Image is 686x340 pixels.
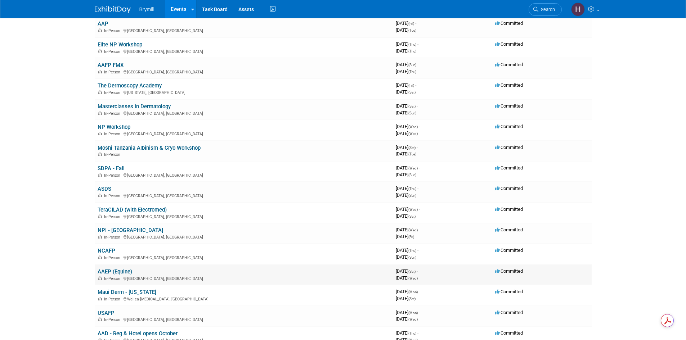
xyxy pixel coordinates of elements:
[396,21,416,26] span: [DATE]
[98,207,167,213] a: TeraCILAD (with Electromed)
[98,48,390,54] div: [GEOGRAPHIC_DATA], [GEOGRAPHIC_DATA]
[104,152,122,157] span: In-Person
[98,268,132,275] a: AAEP (Equine)
[396,172,416,177] span: [DATE]
[408,214,416,218] span: (Sat)
[495,145,523,150] span: Committed
[98,192,390,198] div: [GEOGRAPHIC_DATA], [GEOGRAPHIC_DATA]
[408,70,416,74] span: (Thu)
[98,49,102,53] img: In-Person Event
[417,186,418,191] span: -
[139,6,154,12] span: Brymill
[495,165,523,171] span: Committed
[104,28,122,33] span: In-Person
[396,82,416,88] span: [DATE]
[98,235,102,239] img: In-Person Event
[98,152,102,156] img: In-Person Event
[98,21,108,27] a: AAP
[396,69,416,74] span: [DATE]
[396,110,416,115] span: [DATE]
[495,207,523,212] span: Committed
[408,83,414,87] span: (Fri)
[419,227,420,232] span: -
[419,310,420,315] span: -
[408,125,418,129] span: (Wed)
[396,207,420,212] span: [DATE]
[408,146,416,150] span: (Sat)
[408,49,416,53] span: (Thu)
[408,194,416,198] span: (Sun)
[396,289,420,294] span: [DATE]
[98,297,102,300] img: In-Person Event
[98,214,102,218] img: In-Person Event
[104,173,122,178] span: In-Person
[98,103,171,110] a: Masterclasses in Dermatology
[104,90,122,95] span: In-Person
[98,90,102,94] img: In-Person Event
[408,28,416,32] span: (Tue)
[408,208,418,212] span: (Wed)
[417,62,418,67] span: -
[408,317,418,321] span: (Wed)
[396,213,416,219] span: [DATE]
[98,28,102,32] img: In-Person Event
[396,145,418,150] span: [DATE]
[408,331,416,335] span: (Thu)
[98,330,178,337] a: AAD - Reg & Hotel opens October
[98,186,111,192] a: ASDS
[396,192,416,198] span: [DATE]
[98,70,102,73] img: In-Person Event
[98,69,390,74] div: [GEOGRAPHIC_DATA], [GEOGRAPHIC_DATA]
[396,124,420,129] span: [DATE]
[417,248,418,253] span: -
[419,124,420,129] span: -
[396,275,418,281] span: [DATE]
[98,194,102,197] img: In-Person Event
[417,145,418,150] span: -
[396,316,418,322] span: [DATE]
[495,268,523,274] span: Committed
[396,62,418,67] span: [DATE]
[98,296,390,302] div: Wailea-[MEDICAL_DATA], [GEOGRAPHIC_DATA]
[98,255,102,259] img: In-Person Event
[408,166,418,170] span: (Wed)
[104,235,122,240] span: In-Person
[495,41,523,47] span: Committed
[415,21,416,26] span: -
[98,89,390,95] div: [US_STATE], [GEOGRAPHIC_DATA]
[396,103,418,109] span: [DATE]
[495,103,523,109] span: Committed
[495,227,523,232] span: Committed
[408,290,418,294] span: (Mon)
[98,82,162,89] a: The Dermoscopy Academy
[408,152,416,156] span: (Tue)
[104,70,122,74] span: In-Person
[98,145,201,151] a: Moshi Tanzania Albinism & Cryo Workshop
[396,248,418,253] span: [DATE]
[98,213,390,219] div: [GEOGRAPHIC_DATA], [GEOGRAPHIC_DATA]
[396,151,416,157] span: [DATE]
[408,249,416,253] span: (Thu)
[495,82,523,88] span: Committed
[396,296,416,301] span: [DATE]
[104,194,122,198] span: In-Person
[408,297,416,301] span: (Sat)
[396,131,418,136] span: [DATE]
[396,27,416,33] span: [DATE]
[495,21,523,26] span: Committed
[98,132,102,135] img: In-Person Event
[408,90,416,94] span: (Sat)
[98,173,102,177] img: In-Person Event
[98,289,156,295] a: Maui Derm - [US_STATE]
[98,131,390,136] div: [GEOGRAPHIC_DATA], [GEOGRAPHIC_DATA]
[98,41,142,48] a: Elite NP Workshop
[419,165,420,171] span: -
[396,330,418,336] span: [DATE]
[408,235,414,239] span: (Fri)
[495,62,523,67] span: Committed
[98,111,102,115] img: In-Person Event
[408,255,416,259] span: (Sun)
[495,310,523,315] span: Committed
[98,316,390,322] div: [GEOGRAPHIC_DATA], [GEOGRAPHIC_DATA]
[396,234,414,239] span: [DATE]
